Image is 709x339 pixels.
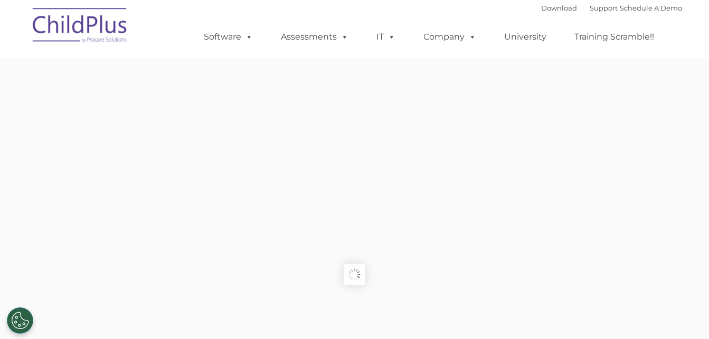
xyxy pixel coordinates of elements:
a: Download [541,4,577,12]
a: Software [193,26,263,48]
a: Training Scramble!! [564,26,665,48]
img: ChildPlus by Procare Solutions [27,1,133,53]
a: IT [366,26,406,48]
a: University [494,26,557,48]
a: Company [413,26,487,48]
a: Schedule A Demo [620,4,682,12]
a: Assessments [270,26,359,48]
font: | [541,4,682,12]
a: Support [590,4,618,12]
button: Cookies Settings [7,307,33,334]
